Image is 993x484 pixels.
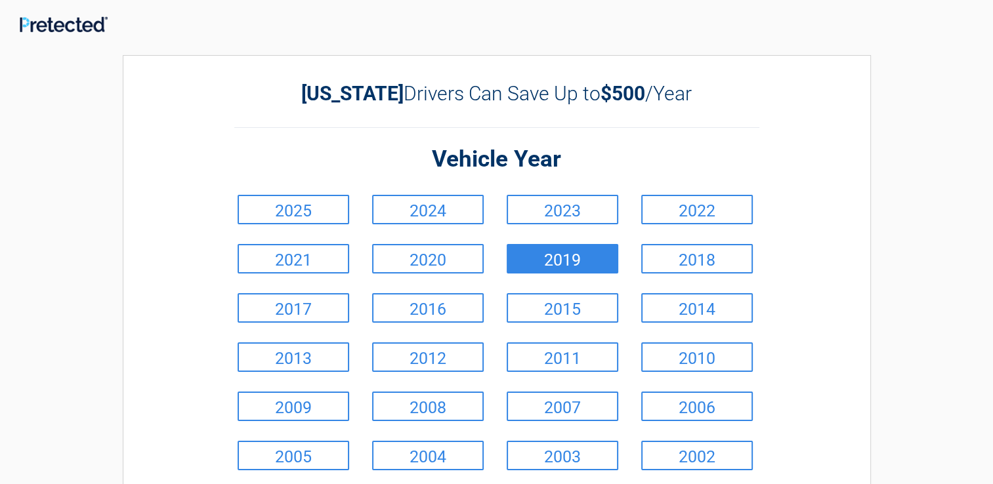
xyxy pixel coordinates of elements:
a: 2005 [238,441,349,470]
a: 2007 [507,392,618,421]
a: 2016 [372,293,484,323]
a: 2023 [507,195,618,224]
a: 2019 [507,244,618,273]
h2: Drivers Can Save Up to /Year [234,82,759,105]
a: 2015 [507,293,618,323]
b: [US_STATE] [301,82,404,105]
a: 2003 [507,441,618,470]
a: 2012 [372,342,484,372]
a: 2006 [641,392,753,421]
a: 2004 [372,441,484,470]
a: 2022 [641,195,753,224]
a: 2011 [507,342,618,372]
img: Main Logo [20,16,108,32]
a: 2013 [238,342,349,372]
h2: Vehicle Year [234,144,759,175]
a: 2025 [238,195,349,224]
a: 2014 [641,293,753,323]
a: 2009 [238,392,349,421]
a: 2017 [238,293,349,323]
a: 2008 [372,392,484,421]
a: 2002 [641,441,753,470]
a: 2020 [372,244,484,273]
a: 2018 [641,244,753,273]
a: 2010 [641,342,753,372]
a: 2021 [238,244,349,273]
b: $500 [601,82,645,105]
a: 2024 [372,195,484,224]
